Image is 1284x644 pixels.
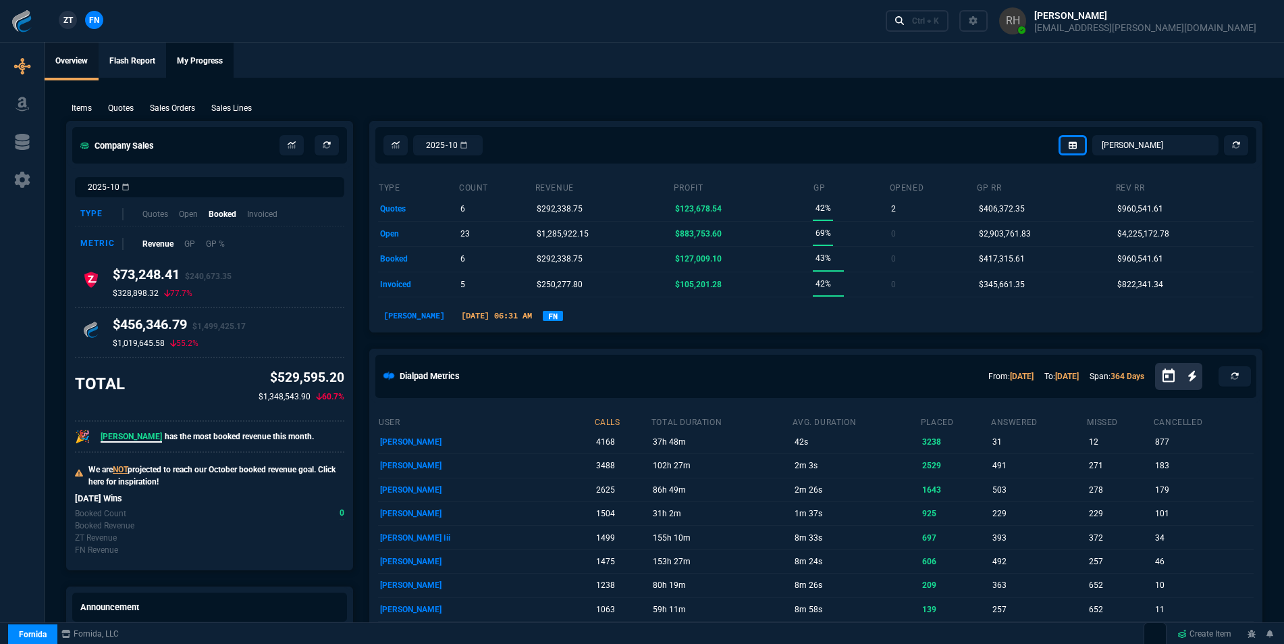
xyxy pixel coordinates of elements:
h5: Dialpad Metrics [400,370,460,382]
p: 393 [992,528,1084,547]
th: opened [889,177,977,196]
div: Ctrl + K [912,16,939,26]
p: 209 [922,576,988,595]
p: 10 [1155,576,1252,595]
h6: [DATE] Wins [75,493,344,504]
p: 229 [992,504,1084,523]
p: spec.value [332,520,345,532]
p: 31 [992,432,1084,451]
p: Sales Orders [150,102,195,114]
th: GP [813,177,888,196]
p: 363 [992,576,1084,595]
h4: $73,248.41 [113,266,232,288]
p: [PERSON_NAME] Iii [380,528,591,547]
p: spec.value [327,507,345,520]
p: 8m 58s [795,600,918,619]
div: Type [80,208,124,220]
p: 42% [815,274,831,293]
p: 1504 [596,504,649,523]
p: 1238 [596,576,649,595]
p: 183 [1155,456,1252,475]
span: [PERSON_NAME] [101,432,162,443]
p: 60.7% [316,391,344,403]
p: $529,595.20 [259,368,344,388]
th: type [378,177,458,196]
p: Today's zaynTek revenue [75,532,117,544]
p: Open [179,208,198,220]
p: Today's Fornida revenue [75,544,118,556]
p: 697 [922,528,988,547]
span: NOT [113,465,128,474]
p: 8m 33s [795,528,918,547]
p: 257 [1089,552,1151,571]
p: 12 [1089,432,1151,451]
p: GP % [206,238,225,250]
p: 43% [815,249,831,268]
p: 34 [1155,528,1252,547]
td: open [378,221,458,246]
p: [PERSON_NAME] [380,576,591,595]
a: FN [543,311,563,321]
span: ZT [63,14,73,26]
p: 2625 [596,480,649,499]
p: spec.value [332,544,345,556]
p: GP [184,238,195,250]
p: 46 [1155,552,1252,571]
a: [DATE] [1010,372,1034,381]
p: $123,678.54 [675,199,722,218]
p: $328,898.32 [113,288,159,299]
p: 1m 37s [795,504,918,523]
a: Create Item [1172,624,1237,644]
th: user [378,412,594,430]
p: 491 [992,456,1084,475]
p: 278 [1089,480,1151,499]
p: Span: [1090,370,1144,382]
p: 925 [922,504,988,523]
p: 31h 2m [653,504,790,523]
p: Sales Lines [211,102,252,114]
p: 59h 11m [653,600,790,619]
p: $292,338.75 [537,199,583,218]
p: $1,285,922.15 [537,224,589,243]
a: Overview [45,43,99,80]
p: 6 [460,199,465,218]
p: 1643 [922,480,988,499]
p: [PERSON_NAME] [380,432,591,451]
p: 2529 [922,456,988,475]
p: $2,903,761.83 [979,224,1031,243]
p: 77.7% [164,288,192,299]
th: count [458,177,535,196]
span: FN [89,14,99,26]
span: Today's Booked count [340,507,344,520]
p: 179 [1155,480,1252,499]
p: 492 [992,552,1084,571]
p: 3238 [922,432,988,451]
a: msbcCompanyName [57,628,123,640]
a: Flash Report [99,43,166,80]
p: 229 [1089,504,1151,523]
p: 877 [1155,432,1252,451]
p: 42% [815,199,831,218]
p: 55.2% [170,338,198,349]
td: quotes [378,196,458,221]
th: calls [594,412,651,430]
th: revenue [535,177,673,196]
p: [PERSON_NAME] [380,480,591,499]
p: Revenue [142,238,173,250]
p: 257 [992,600,1084,619]
h5: Announcement [80,601,139,614]
p: $1,348,543.90 [259,391,311,403]
p: 503 [992,480,1084,499]
p: Today's Booked count [75,507,126,520]
p: Invoiced [247,208,277,220]
h4: $456,346.79 [113,316,246,338]
th: GP RR [976,177,1115,196]
p: $960,541.61 [1117,199,1163,218]
p: [DATE] 06:31 AM [456,309,537,322]
p: Quotes [142,208,168,220]
p: 652 [1089,576,1151,595]
p: [PERSON_NAME] [380,552,591,571]
a: [DATE] [1055,372,1079,381]
p: [PERSON_NAME] [380,504,591,523]
p: 0 [891,224,896,243]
